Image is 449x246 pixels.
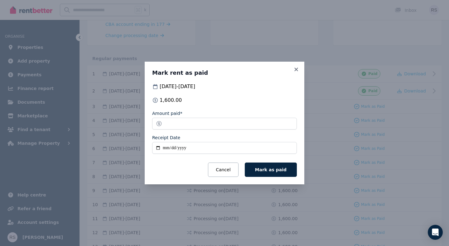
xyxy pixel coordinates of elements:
span: [DATE] - [DATE] [160,83,195,90]
label: Amount paid* [152,110,182,116]
label: Receipt Date [152,135,180,141]
h3: Mark rent as paid [152,69,297,77]
span: 1,600.00 [160,97,182,104]
button: Mark as paid [245,163,297,177]
span: Mark as paid [255,167,287,172]
div: Open Intercom Messenger [428,225,443,240]
button: Cancel [208,163,238,177]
